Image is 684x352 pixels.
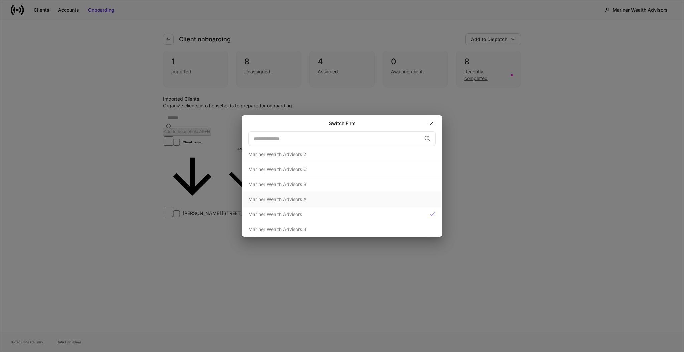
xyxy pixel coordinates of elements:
[248,151,436,158] div: Mariner Wealth Advisors 2
[248,226,436,233] div: Mariner Wealth Advisors 3
[248,166,436,173] div: Mariner Wealth Advisors C
[248,181,436,188] div: Mariner Wealth Advisors B
[248,196,436,203] div: Mariner Wealth Advisors A
[329,120,355,127] h2: Switch Firm
[248,211,423,218] div: Mariner Wealth Advisors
